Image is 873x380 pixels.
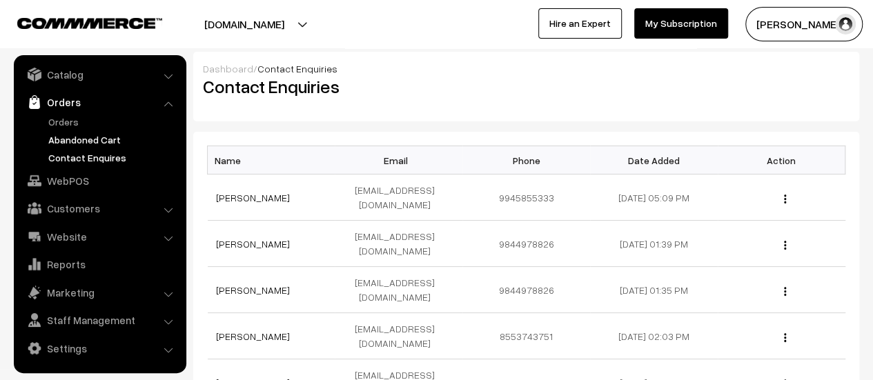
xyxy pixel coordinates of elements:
[45,150,182,165] a: Contact Enquires
[590,267,718,313] td: [DATE] 01:35 PM
[784,241,786,250] img: Menu
[216,284,290,296] a: [PERSON_NAME]
[538,8,622,39] a: Hire an Expert
[17,14,138,30] a: COMMMERCE
[45,132,182,147] a: Abandoned Cart
[203,63,253,74] a: Dashboard
[462,267,590,313] td: 9844978826
[784,194,786,203] img: Menu
[17,336,182,361] a: Settings
[745,7,863,41] button: [PERSON_NAME]
[590,221,718,267] td: [DATE] 01:39 PM
[208,146,335,174] th: Name
[462,313,590,359] td: 8553743751
[17,62,182,87] a: Catalog
[17,90,182,114] a: Orders
[17,280,182,305] a: Marketing
[718,146,845,174] th: Action
[590,174,718,221] td: [DATE] 05:09 PM
[17,252,182,277] a: Reports
[17,196,182,221] a: Customers
[784,287,786,296] img: Menu
[590,146,718,174] th: Date Added
[17,308,182,332] a: Staff Management
[335,146,462,174] th: Email
[784,333,786,342] img: Menu
[462,174,590,221] td: 9945855333
[203,61,850,76] div: /
[257,63,337,74] span: Contact Enquiries
[216,238,290,250] a: [PERSON_NAME]
[835,14,856,34] img: user
[17,224,182,249] a: Website
[156,7,333,41] button: [DOMAIN_NAME]
[590,313,718,359] td: [DATE] 02:03 PM
[17,18,162,28] img: COMMMERCE
[17,168,182,193] a: WebPOS
[462,221,590,267] td: 9844978826
[216,192,290,203] a: [PERSON_NAME]
[335,313,462,359] td: [EMAIL_ADDRESS][DOMAIN_NAME]
[335,221,462,267] td: [EMAIL_ADDRESS][DOMAIN_NAME]
[203,76,516,97] h2: Contact Enquiries
[335,267,462,313] td: [EMAIL_ADDRESS][DOMAIN_NAME]
[45,114,182,129] a: Orders
[216,330,290,342] a: [PERSON_NAME]
[634,8,728,39] a: My Subscription
[462,146,590,174] th: Phone
[335,174,462,221] td: [EMAIL_ADDRESS][DOMAIN_NAME]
